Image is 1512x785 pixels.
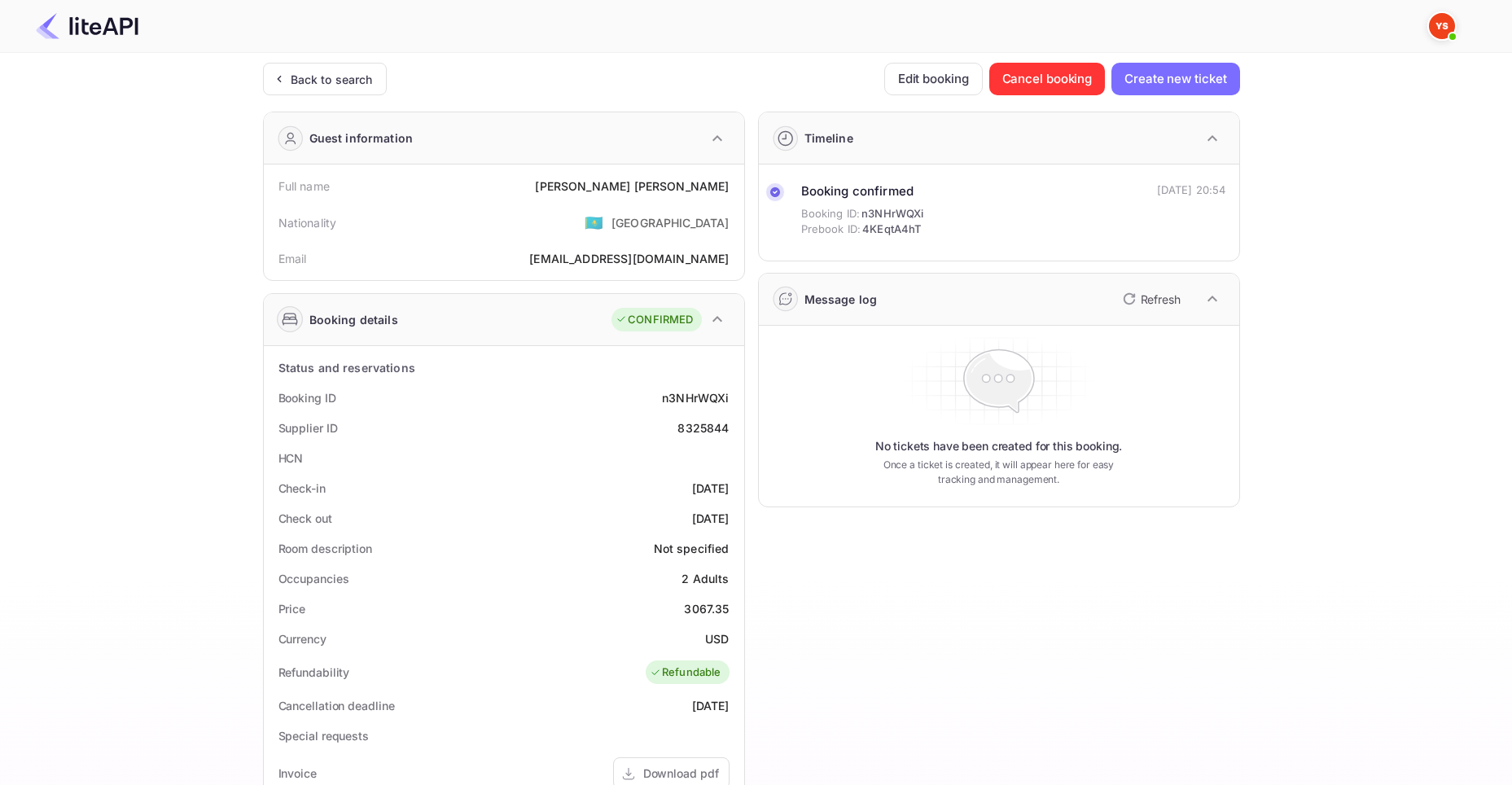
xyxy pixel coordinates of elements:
div: Email [278,250,307,267]
div: [DATE] [692,480,730,497]
div: Occupancies [278,570,349,587]
span: n3NHrWQXi [861,206,923,222]
div: Check-in [278,480,326,497]
div: Booking details [309,311,398,328]
div: Room description [278,540,372,557]
div: Booking confirmed [801,182,924,201]
div: Currency [278,630,327,647]
span: United States [585,208,603,237]
div: Full name [278,178,330,195]
div: 8325844 [677,419,729,436]
div: Cancellation deadline [278,697,395,714]
div: Refundable [650,664,721,681]
div: Back to search [291,71,373,88]
button: Refresh [1113,286,1187,312]
div: [DATE] 20:54 [1157,182,1226,199]
span: 4KEqtA4hT [862,221,921,238]
img: LiteAPI Logo [36,13,138,39]
p: Once a ticket is created, it will appear here for easy tracking and management. [870,458,1128,487]
button: Edit booking [884,63,983,95]
div: Download pdf [643,765,719,782]
div: CONFIRMED [616,312,693,328]
button: Cancel booking [989,63,1106,95]
div: Booking ID [278,389,336,406]
p: Refresh [1141,291,1181,308]
div: 2 Adults [681,570,729,587]
div: Not specified [654,540,730,557]
div: Guest information [309,129,414,147]
div: [GEOGRAPHIC_DATA] [611,214,730,231]
div: Timeline [804,129,853,147]
div: n3NHrWQXi [662,389,729,406]
div: [PERSON_NAME] [PERSON_NAME] [535,178,729,195]
button: Create new ticket [1111,63,1239,95]
div: Supplier ID [278,419,338,436]
div: Refundability [278,664,350,681]
div: Special requests [278,727,369,744]
div: USD [705,630,729,647]
div: Nationality [278,214,337,231]
span: Booking ID: [801,206,861,222]
img: Yandex Support [1429,13,1455,39]
div: Check out [278,510,332,527]
div: Message log [804,291,878,308]
div: Invoice [278,765,317,782]
div: [DATE] [692,697,730,714]
div: Status and reservations [278,359,415,376]
div: 3067.35 [684,600,729,617]
div: [EMAIL_ADDRESS][DOMAIN_NAME] [529,250,729,267]
p: No tickets have been created for this booking. [875,438,1123,454]
div: HCN [278,450,304,467]
div: Price [278,600,306,617]
div: [DATE] [692,510,730,527]
span: Prebook ID: [801,221,861,238]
